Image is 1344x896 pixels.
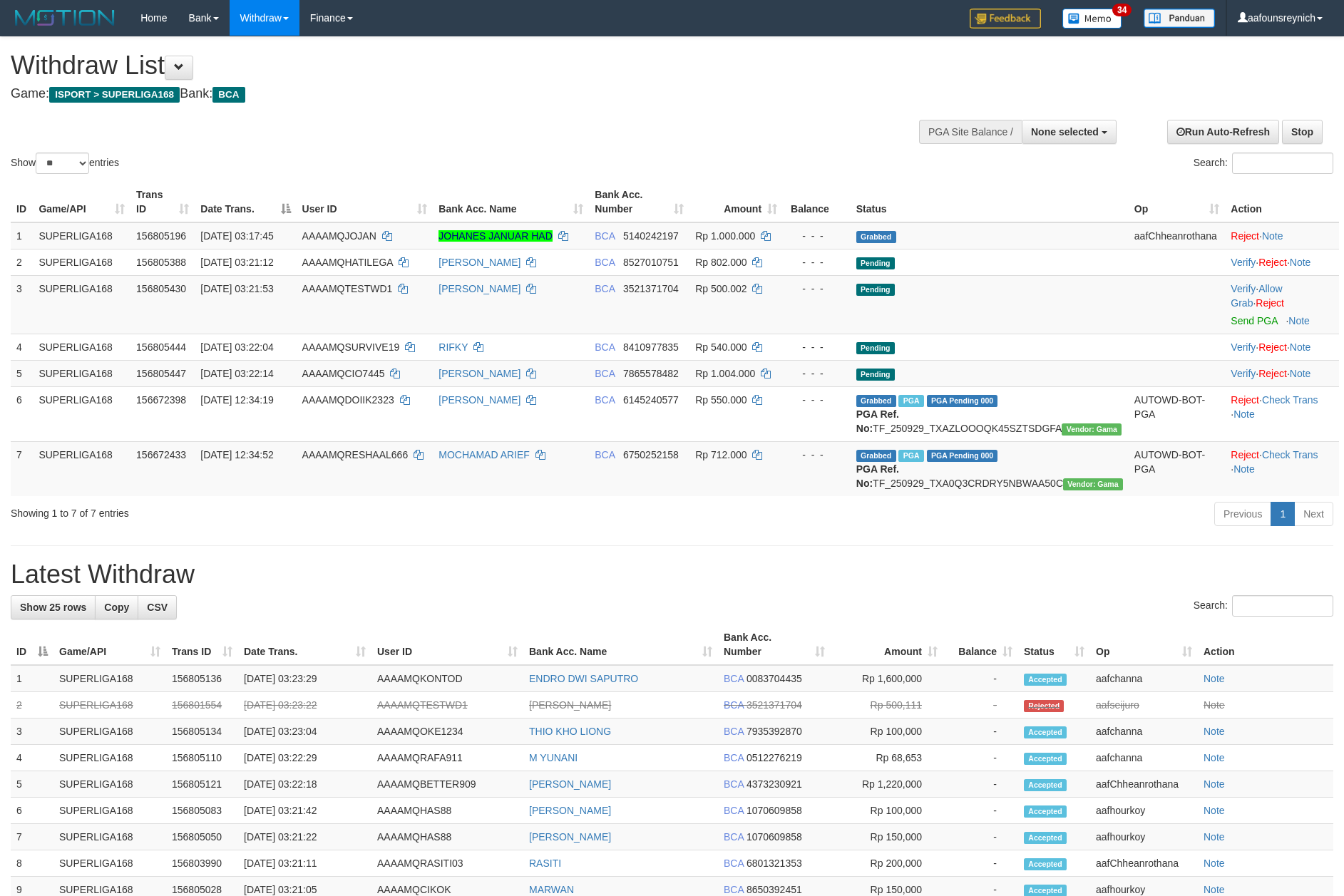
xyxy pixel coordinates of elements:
th: Trans ID: activate to sort column ascending [130,182,195,222]
a: Note [1204,858,1225,869]
td: - [943,745,1018,771]
a: Verify [1231,341,1256,353]
img: Button%20Memo.svg [1062,9,1122,29]
a: Reject [1258,341,1287,353]
td: 2 [11,692,53,719]
span: Copy 4373230921 to clipboard [747,778,802,790]
span: BCA [212,87,245,103]
a: [PERSON_NAME] [438,283,520,294]
div: - - - [789,340,845,354]
td: - [943,719,1018,745]
a: M YUNANI [529,752,578,763]
th: Action [1225,182,1339,222]
td: 156805136 [166,665,238,692]
span: [DATE] 12:34:52 [200,449,273,460]
span: Show 25 rows [20,602,86,613]
td: 3 [11,719,53,745]
td: aafChheanrothana [1090,850,1198,877]
th: Date Trans.: activate to sort column ascending [238,624,371,665]
span: Marked by aafsoycanthlai [898,395,923,407]
span: Accepted [1024,779,1067,791]
span: [DATE] 03:22:04 [200,341,273,353]
div: - - - [789,255,845,269]
td: Rp 150,000 [831,824,943,850]
span: BCA [595,341,615,353]
td: [DATE] 03:21:11 [238,850,371,877]
span: [DATE] 03:21:12 [200,257,273,268]
th: Balance: activate to sort column ascending [943,624,1018,665]
span: BCA [724,726,744,737]
td: 6 [11,798,53,824]
th: User ID: activate to sort column ascending [297,182,434,222]
span: [DATE] 03:17:45 [200,230,273,242]
a: Note [1233,408,1255,420]
span: AAAAMQHATILEGA [302,257,393,268]
input: Search: [1232,153,1333,174]
span: Copy [104,602,129,613]
th: ID [11,182,33,222]
span: BCA [595,283,615,294]
input: Search: [1232,595,1333,617]
span: 156805430 [136,283,186,294]
td: aafChheanrothana [1129,222,1226,249]
a: Reject [1258,257,1287,268]
span: Rp 712.000 [695,449,747,460]
td: 6 [11,386,33,441]
span: Copy 6801321353 to clipboard [747,858,802,869]
a: Note [1290,341,1311,353]
a: Note [1290,368,1311,379]
a: Note [1204,778,1225,790]
div: - - - [789,229,845,243]
th: Amount: activate to sort column ascending [831,624,943,665]
td: · · [1225,334,1339,360]
td: 4 [11,745,53,771]
span: BCA [595,449,615,460]
td: AAAAMQOKE1234 [371,719,523,745]
span: [DATE] 03:22:14 [200,368,273,379]
span: BCA [724,699,744,711]
th: Game/API: activate to sort column ascending [53,624,166,665]
td: aafChheanrothana [1090,771,1198,798]
span: 156672433 [136,449,186,460]
td: 2 [11,249,33,275]
td: TF_250929_TXAZLOOOQK45SZTSDGFA [851,386,1129,441]
span: Pending [856,369,895,381]
td: [DATE] 03:21:22 [238,824,371,850]
img: MOTION_logo.png [11,7,119,29]
span: BCA [724,805,744,816]
th: Status: activate to sort column ascending [1018,624,1090,665]
td: - [943,850,1018,877]
a: Note [1288,315,1310,326]
span: Rp 1.000.000 [695,230,755,242]
td: SUPERLIGA168 [53,665,166,692]
span: BCA [724,778,744,790]
a: Note [1262,230,1283,242]
td: SUPERLIGA168 [33,441,130,496]
label: Search: [1194,595,1333,617]
span: [DATE] 12:34:19 [200,394,273,406]
td: AUTOWD-BOT-PGA [1129,441,1226,496]
span: Rp 550.000 [695,394,747,406]
a: Note [1233,463,1255,475]
span: Accepted [1024,726,1067,738]
span: AAAAMQDOIIK2323 [302,394,394,406]
a: Show 25 rows [11,595,96,619]
span: Copy 7935392870 to clipboard [747,726,802,737]
span: Rp 1.004.000 [695,368,755,379]
td: - [943,692,1018,719]
td: 1 [11,665,53,692]
h1: Withdraw List [11,51,882,80]
a: Previous [1214,502,1271,526]
span: Copy 8527010751 to clipboard [623,257,679,268]
td: 156805121 [166,771,238,798]
span: 156805447 [136,368,186,379]
td: · · [1225,441,1339,496]
span: Pending [856,284,895,296]
span: 156805196 [136,230,186,242]
a: [PERSON_NAME] [438,368,520,379]
td: aafchanna [1090,719,1198,745]
span: BCA [724,858,744,869]
span: Marked by aafsoycanthlai [898,450,923,462]
span: Copy 5140242197 to clipboard [623,230,679,242]
th: Op: activate to sort column ascending [1090,624,1198,665]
